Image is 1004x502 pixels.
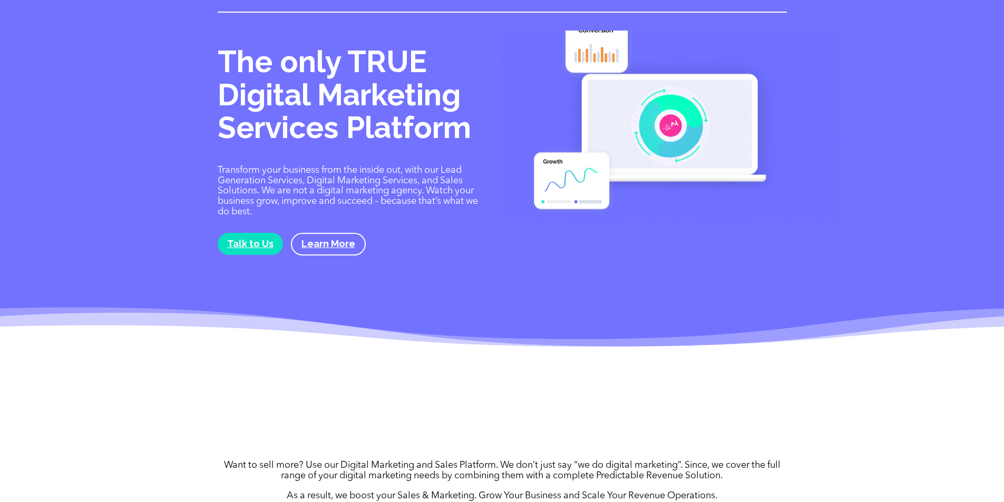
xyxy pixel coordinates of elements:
[291,233,366,255] a: Learn More
[501,31,840,221] img: Digital Marketing Services
[218,165,486,218] p: Transform your business from the inside out, with our Lead Generation Services, Digital Marketing...
[218,233,283,254] a: Talk to Us
[218,45,486,150] h1: The only TRUE Digital Marketing Services Platform
[218,491,787,501] p: As a result, we boost your Sales & Marketing. Grow Your Business and Scale Your Revenue Operations.
[218,460,787,491] p: Want to sell more? Use our Digital Marketing and Sales Platform. We don’t just say “we do digital...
